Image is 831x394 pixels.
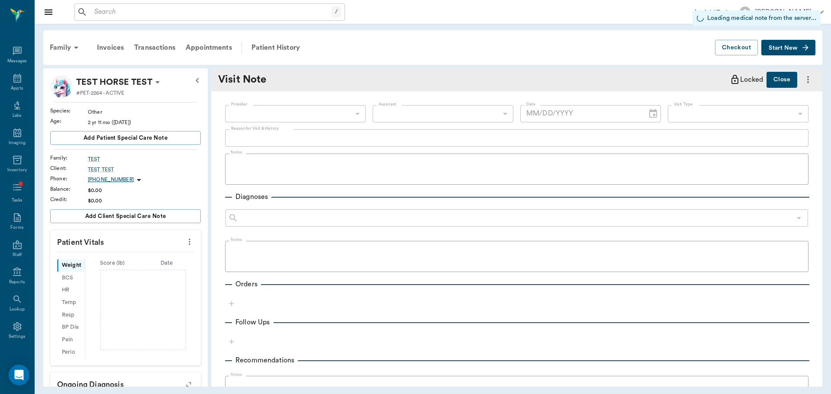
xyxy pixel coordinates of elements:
[9,140,26,146] div: Imaging
[88,155,201,163] a: TEST
[689,4,733,20] button: Add Task
[50,185,88,193] div: Balance :
[767,72,797,88] button: Close
[231,372,242,378] label: Notes
[231,149,242,155] label: Notes
[88,197,201,205] div: $0.00
[57,321,85,334] div: BP Dia
[9,333,26,340] div: Settings
[88,119,201,126] div: 2 yr 11 mo ([DATE])
[231,101,247,107] label: Provider
[7,167,27,173] div: Inventory
[92,37,129,58] a: Invoices
[88,186,201,194] div: $0.00
[85,211,166,221] span: Add client Special Care Note
[76,89,124,97] p: #PET-2264 - ACTIVE
[13,112,22,119] div: Labs
[129,37,180,58] a: Transactions
[801,72,815,87] button: more
[40,3,57,21] button: Close drawer
[12,197,23,204] div: Tasks
[50,107,88,115] div: Species :
[232,192,271,202] p: Diagnoses
[674,101,693,107] label: Visit Type
[379,101,396,107] label: Assistant
[45,37,87,58] div: Family
[88,166,201,173] a: TEST TEST
[180,37,237,58] a: Appointments
[183,234,196,249] button: more
[50,195,88,203] div: Credit :
[231,237,242,243] label: Notes
[332,6,341,18] div: /
[218,72,283,87] div: Visit Note
[50,154,88,162] div: Family :
[76,75,152,89] p: TEST HORSE TEST
[88,176,134,183] p: [PHONE_NUMBER]
[232,279,261,289] p: Orders
[520,105,641,122] input: MM/DD/YYYY
[57,272,85,284] div: BCS
[50,175,88,183] div: Phone :
[231,125,279,131] label: Reason for Visit & History
[10,306,25,313] div: Lookup
[733,4,831,20] button: [PERSON_NAME]
[715,40,758,56] button: Checkout
[84,133,167,143] span: Add patient Special Care Note
[50,117,88,125] div: Age :
[57,259,85,272] div: Weight
[232,355,298,365] p: Recommendations
[755,7,812,17] div: [PERSON_NAME]
[50,75,73,98] img: Profile Image
[10,224,23,231] div: Forms
[91,6,332,18] input: Search
[139,259,194,267] div: Date
[57,309,85,321] div: Resp
[9,279,25,285] div: Reports
[11,85,23,92] div: Appts
[57,284,85,297] div: HR
[50,372,201,394] p: Ongoing diagnosis
[526,101,535,107] label: Date
[57,296,85,309] div: Temp
[7,58,27,64] div: Messages
[9,365,29,385] div: Open Intercom Messenger
[50,164,88,172] div: Client :
[50,209,201,223] button: Add client Special Care Note
[232,317,274,327] p: Follow Ups
[50,131,201,145] button: Add patient Special Care Note
[85,259,140,267] div: Score ( lb )
[761,40,815,56] button: Start New
[57,333,85,346] div: Pain
[246,37,305,58] a: Patient History
[730,72,763,88] div: Locked
[50,230,201,252] p: Patient Vitals
[88,108,201,116] div: Other
[13,252,22,258] div: Staff
[57,346,85,359] div: Perio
